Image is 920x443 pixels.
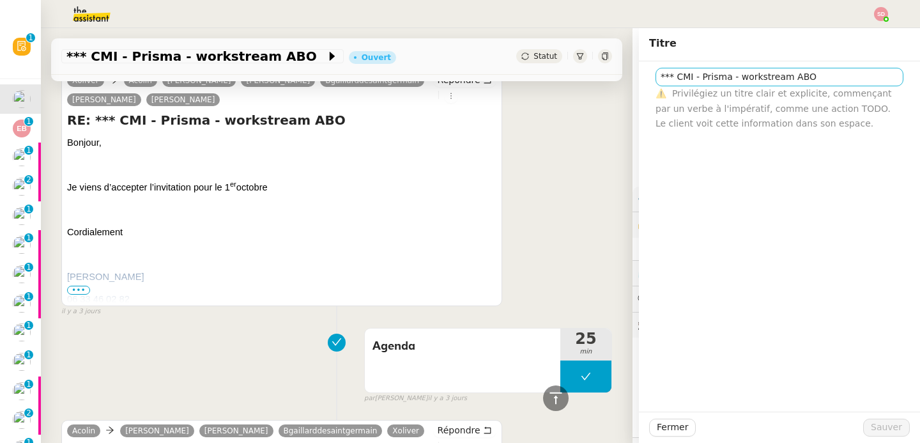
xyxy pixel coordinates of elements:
small: [PERSON_NAME] [364,393,467,404]
img: users%2F9GXHdUEgf7ZlSXdwo7B3iBDT3M02%2Favatar%2Fimages.jpeg [13,295,31,313]
img: users%2FpftfpH3HWzRMeZpe6E7kXDgO5SJ3%2Favatar%2Fa3cc7090-f8ed-4df9-82e0-3c63ac65f9dd [13,148,31,166]
span: par [364,393,375,404]
span: il y a 3 jours [428,393,467,404]
nz-badge-sup: 2 [24,175,33,184]
span: [PERSON_NAME] [67,272,144,282]
span: il y a 3 jours [61,306,100,317]
div: 🕵️Autres demandes en cours 13 [632,313,920,338]
img: users%2FtCsipqtBlIT0KMI9BbuMozwVXMC3%2Favatar%2Fa3e4368b-cceb-4a6e-a304-dbe285d974c7 [13,382,31,400]
span: min [560,346,611,357]
a: Bgaillarddesaintgermain [320,75,424,86]
button: Sauver [863,419,910,437]
nz-badge-sup: 1 [24,263,33,272]
span: Répondre [438,74,480,86]
span: Statut [533,52,557,61]
span: ⚙️ [638,192,704,206]
a: Acolin [67,425,100,437]
span: 25 [560,331,611,346]
nz-badge-sup: 1 [24,233,33,242]
h4: RE: *** CMI - Prisma - workstream ABO [67,111,496,129]
p: 1 [26,233,31,245]
button: Répondre [433,423,496,437]
sup: er [230,180,236,188]
a: [PERSON_NAME] [67,94,141,105]
span: 🕵️ [638,320,802,330]
img: users%2FNsDxpgzytqOlIY2WSYlFcHtx26m1%2Favatar%2F8901.jpg [13,323,31,341]
a: Acolin [124,75,157,86]
nz-badge-sup: 1 [24,292,33,301]
span: Bonjour, [67,137,102,148]
nz-badge-sup: 2 [24,408,33,417]
div: 🔐Données client [632,212,920,237]
span: 🔐 [638,217,721,232]
button: Fermer [649,419,696,437]
a: [PERSON_NAME] [146,94,220,105]
div: ⚙️Procédures [632,187,920,212]
img: users%2FlTfsyV2F6qPWZMLkCFFmx0QkZeu2%2Favatar%2FChatGPT%20Image%201%20aou%CC%82t%202025%2C%2011_0... [13,236,31,254]
p: 1 [26,263,31,274]
p: 1 [26,117,31,128]
img: users%2F9GXHdUEgf7ZlSXdwo7B3iBDT3M02%2Favatar%2Fimages.jpeg [13,90,31,108]
p: 2 [26,408,31,420]
a: [PERSON_NAME] [162,75,236,86]
img: users%2FdHO1iM5N2ObAeWsI96eSgBoqS9g1%2Favatar%2Fdownload.png [13,411,31,429]
div: 💬Commentaires [632,286,920,311]
p: 1 [28,33,33,45]
p: 1 [26,350,31,362]
nz-badge-sup: 1 [26,33,35,42]
span: Titre [649,37,677,49]
span: ⚠️ [655,88,666,98]
span: Fermer [657,420,688,435]
span: Cordialement [67,227,123,237]
nz-badge-sup: 1 [24,380,33,389]
nz-badge-sup: 1 [24,205,33,214]
img: svg [874,7,888,21]
span: *** CMI - Prisma - workstream ABO [66,50,326,63]
span: Répondre [438,424,480,437]
span: 💬 [638,293,719,304]
img: users%2FCDJVjuAsmVStpVqKOeKkcoetDMn2%2Favatar%2F44a7b7d8-5199-43a6-8c74-33874b1d764c [13,178,31,196]
div: Ouvert [362,54,391,61]
p: 1 [26,292,31,304]
nz-badge-sup: 1 [24,117,33,126]
img: users%2F1ZOdYReiRxU708bktO25dFUINP72%2Favatar%2Fdbb5ecdd-14b3-417b-817a-38ae3883c55a [13,265,31,283]
p: 1 [26,146,31,157]
span: Privilégiez un titre clair et explicite, commençant par un verbe à l'impératif, comme une action ... [655,88,892,128]
a: [PERSON_NAME] [199,425,273,437]
p: 1 [26,380,31,391]
a: Bgaillarddesaintgermain [279,425,383,437]
img: users%2FUQAb0KOQcGeNVnssJf9NPUNij7Q2%2Favatar%2F2b208627-fdf6-43a8-9947-4b7c303c77f2 [13,207,31,225]
p: 1 [26,205,31,216]
nz-badge-sup: 1 [24,321,33,330]
p: 2 [26,175,31,187]
span: Je viens d’accepter l’invitation pour le 1 octobre [67,182,268,192]
img: users%2FNsDxpgzytqOlIY2WSYlFcHtx26m1%2Favatar%2F8901.jpg [13,353,31,371]
span: Agenda [372,337,553,356]
span: ⏲️ [638,268,731,278]
a: [PERSON_NAME] [241,75,315,86]
button: Répondre [433,73,496,87]
nz-badge-sup: 1 [24,146,33,155]
div: ⏲️Tâches 25:36 [632,261,920,286]
nz-badge-sup: 1 [24,350,33,359]
img: svg [13,120,31,137]
a: Xoliver [387,425,424,437]
p: 1 [26,321,31,332]
span: ••• [67,286,90,295]
a: Xoliver [67,75,104,86]
a: [PERSON_NAME] [120,425,194,437]
span: 06 33 46 02 82 [67,294,130,304]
